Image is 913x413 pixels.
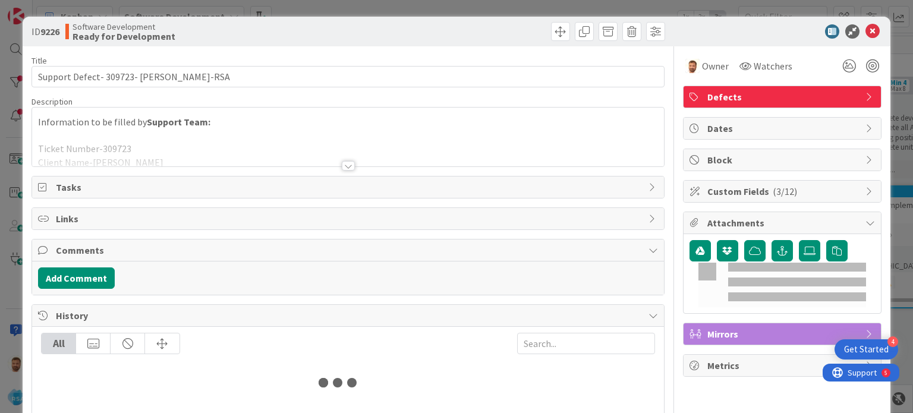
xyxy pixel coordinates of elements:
span: Tasks [56,180,642,194]
div: Get Started [844,343,889,355]
span: Support [25,2,54,16]
div: All [42,333,76,354]
img: AS [685,59,700,73]
input: type card name here... [32,66,664,87]
span: Comments [56,243,642,257]
span: Block [707,153,860,167]
label: Title [32,55,47,66]
input: Search... [517,333,655,354]
span: Owner [702,59,729,73]
span: Attachments [707,216,860,230]
span: Software Development [73,22,175,31]
span: Dates [707,121,860,135]
span: Watchers [754,59,792,73]
span: History [56,308,642,323]
b: 9226 [40,26,59,37]
span: Metrics [707,358,860,373]
div: 5 [62,5,65,14]
p: Information to be filled by [38,115,657,129]
button: Add Comment [38,267,115,289]
span: ID [32,24,59,39]
span: ( 3/12 ) [773,185,797,197]
div: Open Get Started checklist, remaining modules: 4 [835,339,898,360]
div: 4 [887,336,898,347]
span: Mirrors [707,327,860,341]
b: Ready for Development [73,31,175,41]
strong: Support Team: [147,116,210,128]
span: Defects [707,90,860,104]
span: Links [56,212,642,226]
span: Custom Fields [707,184,860,198]
span: Description [32,96,73,107]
